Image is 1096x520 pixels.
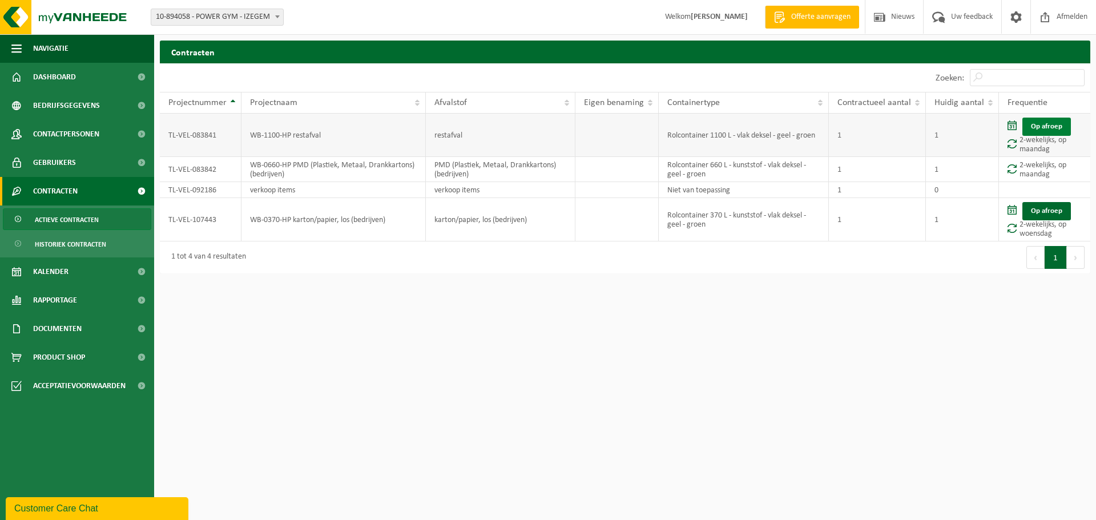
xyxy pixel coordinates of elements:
span: Projectnaam [250,98,297,107]
span: Afvalstof [434,98,467,107]
span: Bedrijfsgegevens [33,91,100,120]
td: 1 [829,198,926,241]
span: Dashboard [33,63,76,91]
span: Contactpersonen [33,120,99,148]
span: Rapportage [33,286,77,315]
td: 2-wekelijks, op maandag [999,114,1090,157]
span: Acceptatievoorwaarden [33,372,126,400]
span: 10-894058 - POWER GYM - IZEGEM [151,9,283,25]
span: Projectnummer [168,98,227,107]
td: karton/papier, los (bedrijven) [426,198,575,241]
td: 1 [829,182,926,198]
a: Op afroep [1022,118,1071,136]
span: Product Shop [33,343,85,372]
span: Kalender [33,257,68,286]
div: 1 tot 4 van 4 resultaten [166,247,246,268]
span: Historiek contracten [35,233,106,255]
a: Actieve contracten [3,208,151,230]
span: Offerte aanvragen [788,11,853,23]
td: 1 [926,157,999,182]
td: 1 [926,114,999,157]
span: Gebruikers [33,148,76,177]
span: Contractueel aantal [837,98,911,107]
button: 1 [1045,246,1067,269]
td: Rolcontainer 370 L - kunststof - vlak deksel - geel - groen [659,198,829,241]
td: Rolcontainer 1100 L - vlak deksel - geel - groen [659,114,829,157]
td: 1 [926,198,999,241]
button: Previous [1026,246,1045,269]
span: Huidig aantal [934,98,984,107]
td: Rolcontainer 660 L - kunststof - vlak deksel - geel - groen [659,157,829,182]
td: TL-VEL-083841 [160,114,241,157]
td: TL-VEL-107443 [160,198,241,241]
td: WB-0370-HP karton/papier, los (bedrijven) [241,198,426,241]
span: Frequentie [1008,98,1047,107]
iframe: chat widget [6,495,191,520]
td: 2-wekelijks, op woensdag [999,198,1090,241]
span: Containertype [667,98,720,107]
a: Op afroep [1022,202,1071,220]
span: Documenten [33,315,82,343]
button: Next [1067,246,1085,269]
td: 1 [829,114,926,157]
td: Niet van toepassing [659,182,829,198]
td: restafval [426,114,575,157]
td: 0 [926,182,999,198]
span: Actieve contracten [35,209,99,231]
td: WB-0660-HP PMD (Plastiek, Metaal, Drankkartons) (bedrijven) [241,157,426,182]
a: Offerte aanvragen [765,6,859,29]
span: 10-894058 - POWER GYM - IZEGEM [151,9,284,26]
td: TL-VEL-092186 [160,182,241,198]
label: Zoeken: [936,74,964,83]
span: Contracten [33,177,78,205]
strong: [PERSON_NAME] [691,13,748,21]
td: WB-1100-HP restafval [241,114,426,157]
td: PMD (Plastiek, Metaal, Drankkartons) (bedrijven) [426,157,575,182]
h2: Contracten [160,41,1090,63]
td: verkoop items [241,182,426,198]
td: 1 [829,157,926,182]
td: verkoop items [426,182,575,198]
a: Historiek contracten [3,233,151,255]
td: TL-VEL-083842 [160,157,241,182]
td: 2-wekelijks, op maandag [999,157,1090,182]
span: Navigatie [33,34,68,63]
span: Eigen benaming [584,98,644,107]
